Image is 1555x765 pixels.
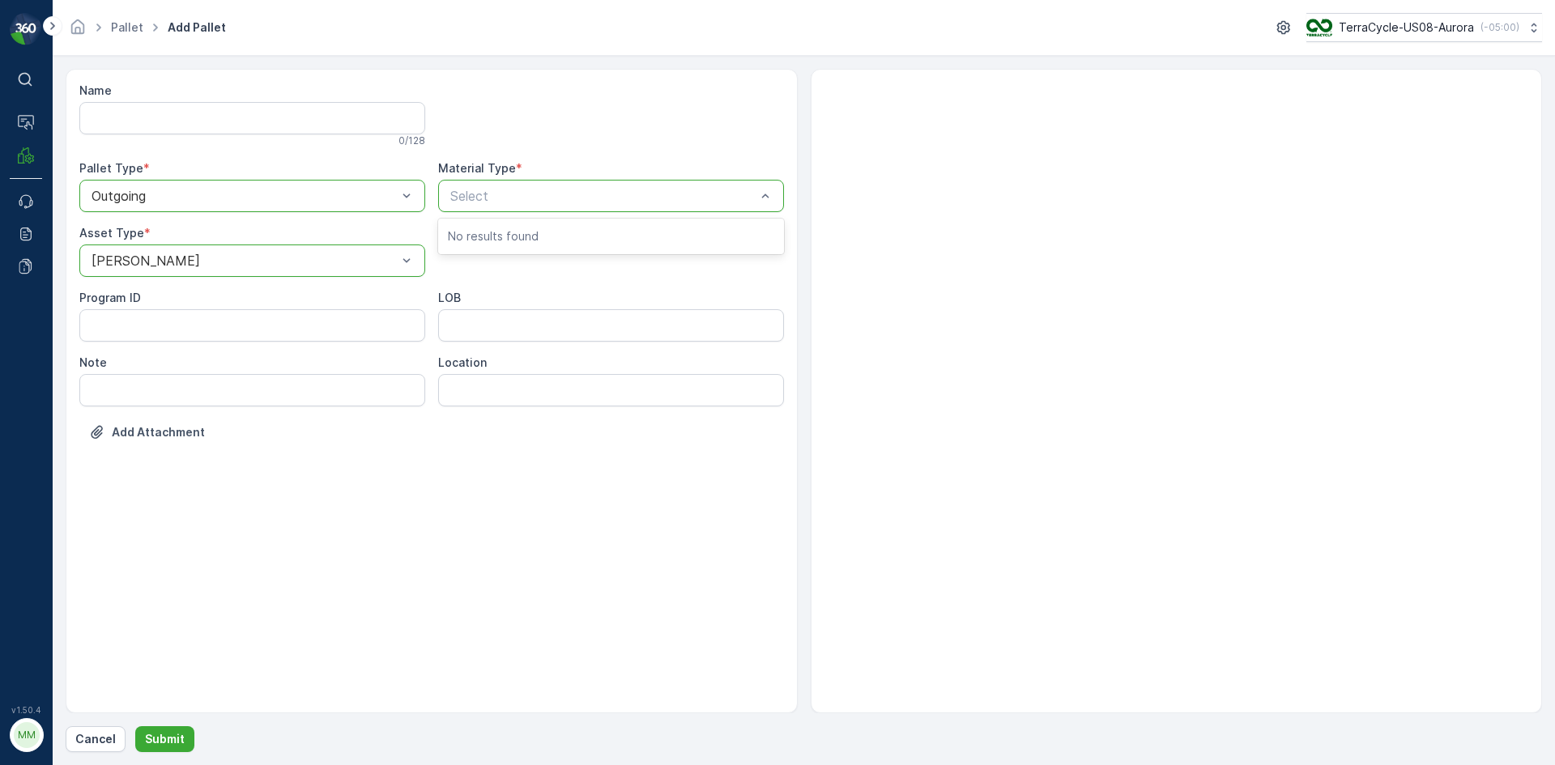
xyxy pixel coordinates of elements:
[66,726,126,752] button: Cancel
[69,24,87,38] a: Homepage
[10,705,42,715] span: v 1.50.4
[14,399,69,413] span: Material :
[95,292,109,306] span: 70
[14,292,95,306] span: Total Weight :
[398,134,425,147] p: 0 / 128
[79,83,112,97] label: Name
[438,291,461,304] label: LOB
[1306,13,1542,42] button: TerraCycle-US08-Aurora(-05:00)
[75,731,116,747] p: Cancel
[14,722,40,748] div: MM
[10,13,42,45] img: logo
[145,731,185,747] p: Submit
[135,726,194,752] button: Submit
[79,226,144,240] label: Asset Type
[14,266,53,279] span: Name :
[112,424,205,440] p: Add Attachment
[53,266,160,279] span: Pallet_US08 #8678
[164,19,229,36] span: Add Pallet
[448,228,774,244] p: No results found
[438,161,516,175] label: Material Type
[79,355,107,369] label: Note
[450,186,756,206] p: Select
[111,20,143,34] a: Pallet
[438,355,487,369] label: Location
[86,372,178,386] span: [PERSON_NAME]
[79,419,215,445] button: Upload File
[1306,19,1332,36] img: image_ci7OI47.png
[10,718,42,752] button: MM
[714,14,838,33] p: Pallet_US08 #8678
[79,291,141,304] label: Program ID
[1339,19,1474,36] p: TerraCycle-US08-Aurora
[91,346,105,359] span: 70
[14,319,85,333] span: Net Weight :
[14,372,86,386] span: Asset Type :
[69,399,301,413] span: US-A0095 I Plastic Coffee Pods/Pouches
[85,319,91,333] span: -
[79,161,143,175] label: Pallet Type
[14,346,91,359] span: Tare Weight :
[1480,21,1519,34] p: ( -05:00 )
